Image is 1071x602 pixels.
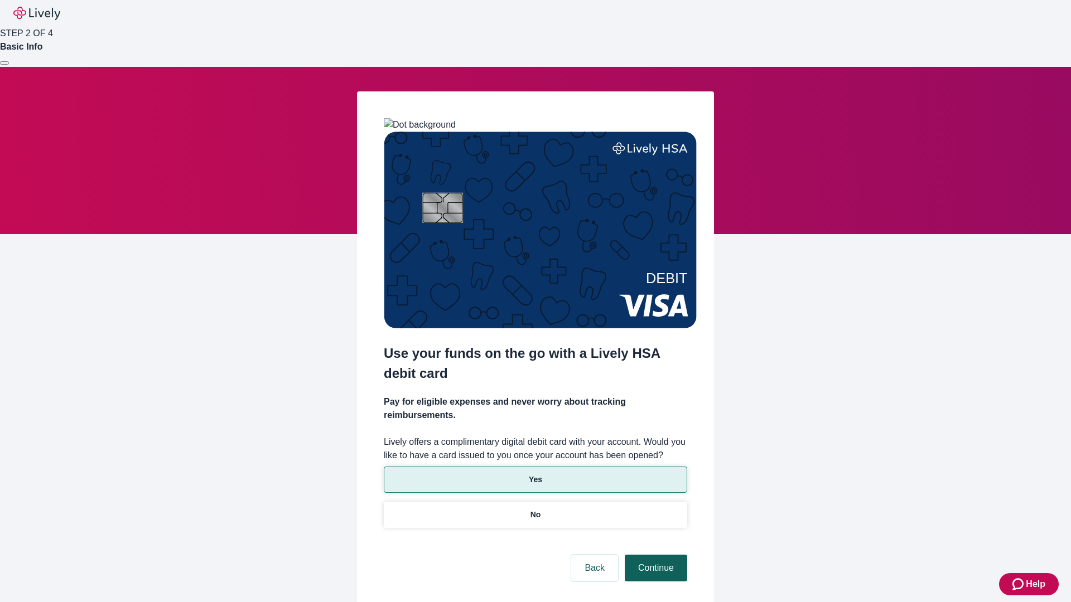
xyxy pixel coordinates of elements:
[384,467,687,493] button: Yes
[1012,577,1026,591] svg: Zendesk support icon
[999,573,1059,595] button: Zendesk support iconHelp
[384,132,697,328] img: Debit card
[530,509,541,521] p: No
[384,435,687,462] label: Lively offers a complimentary digital debit card with your account. Would you like to have a card...
[625,555,687,581] button: Continue
[384,395,687,422] h4: Pay for eligible expenses and never worry about tracking reimbursements.
[571,555,618,581] button: Back
[384,343,687,383] h2: Use your funds on the go with a Lively HSA debit card
[529,474,542,486] p: Yes
[384,502,687,528] button: No
[1026,577,1045,591] span: Help
[13,7,60,20] img: Lively
[384,118,456,132] img: Dot background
